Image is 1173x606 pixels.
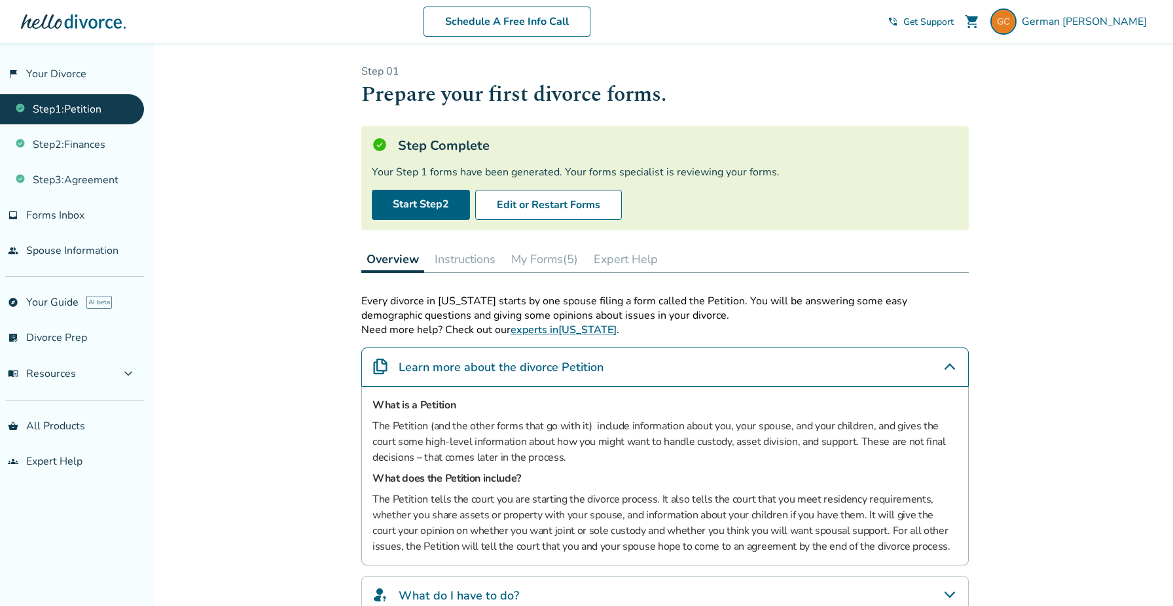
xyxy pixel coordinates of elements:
[372,397,958,413] h5: What is a Petition
[8,297,18,308] span: explore
[372,418,958,465] p: The Petition (and the other forms that go with it) include information about you, your spouse, an...
[86,296,112,309] span: AI beta
[429,246,501,272] button: Instructions
[8,421,18,431] span: shopping_basket
[372,471,958,486] h5: What does the Petition include?
[8,332,18,343] span: list_alt_check
[361,246,424,273] button: Overview
[120,366,136,382] span: expand_more
[372,190,470,220] a: Start Step2
[8,456,18,467] span: groups
[361,294,969,323] p: Every divorce in [US_STATE] starts by one spouse filing a form called the Petition. You will be a...
[511,323,617,337] a: experts in[US_STATE]
[424,7,590,37] a: Schedule A Free Info Call
[8,69,18,79] span: flag_2
[372,491,958,554] p: The Petition tells the court you are starting the divorce process. It also tells the court that y...
[1108,543,1173,606] iframe: Chat Widget
[8,210,18,221] span: inbox
[506,246,583,272] button: My Forms(5)
[1022,14,1152,29] span: German [PERSON_NAME]
[903,16,954,28] span: Get Support
[399,587,519,604] h4: What do I have to do?
[8,366,76,381] span: Resources
[990,9,1017,35] img: casella.german@gmail.com
[398,137,490,154] h5: Step Complete
[888,16,898,27] span: phone_in_talk
[372,587,388,603] img: What do I have to do?
[361,348,969,387] div: Learn more about the divorce Petition
[361,323,969,337] p: Need more help? Check out our .
[361,79,969,111] h1: Prepare your first divorce forms.
[372,359,388,374] img: Learn more about the divorce Petition
[588,246,663,272] button: Expert Help
[8,368,18,379] span: menu_book
[888,16,954,28] a: phone_in_talkGet Support
[361,64,969,79] p: Step 0 1
[475,190,622,220] button: Edit or Restart Forms
[372,165,958,179] div: Your Step 1 forms have been generated. Your forms specialist is reviewing your forms.
[8,245,18,256] span: people
[26,208,84,223] span: Forms Inbox
[399,359,604,376] h4: Learn more about the divorce Petition
[964,14,980,29] span: shopping_cart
